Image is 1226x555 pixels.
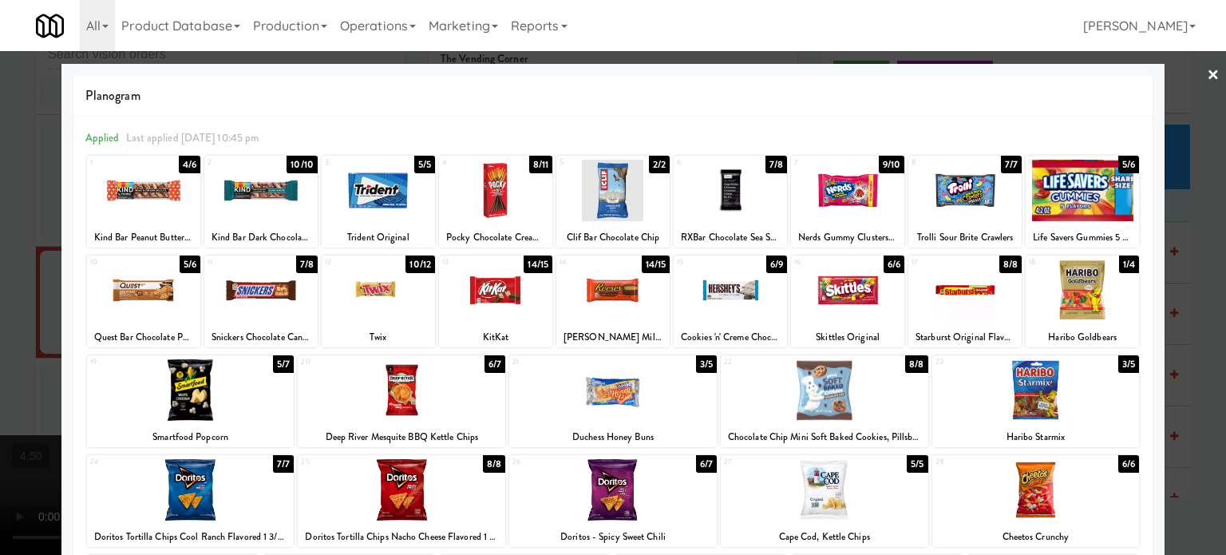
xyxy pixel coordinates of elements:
[90,355,191,369] div: 19
[908,256,1022,347] div: 178/8Starburst Original Flavor Fruit Chews
[484,355,505,373] div: 6/7
[559,228,667,248] div: Clif Bar Chocolate Chip
[908,156,1022,248] div: 87/7Trolli Sour Brite Crawlers
[1026,228,1139,248] div: Life Savers Gummies 5 Flavors
[87,156,200,248] div: 14/6Kind Bar Peanut Butter Dark Chocolate
[441,228,550,248] div: Pocky Chocolate Cream Covered Biscuit Sticks
[273,455,294,473] div: 7/7
[441,327,550,347] div: KitKat
[509,527,717,547] div: Doritos - Spicy Sweet Chili
[791,256,904,347] div: 166/6Skittles Original
[512,427,714,447] div: Duchess Honey Buns
[912,256,965,269] div: 17
[87,256,200,347] div: 105/6Quest Bar Chocolate Peanut Butter
[85,84,1141,108] span: Planogram
[405,256,435,273] div: 10/12
[322,256,435,347] div: 1210/12Twix
[1029,156,1082,169] div: 9
[322,156,435,248] div: 35/5Trident Original
[126,130,259,145] span: Last applied [DATE] 10:45 pm
[207,327,315,347] div: Snickers Chocolate Candy Bar
[1028,228,1137,248] div: Life Savers Gummies 5 Flavors
[935,355,1036,369] div: 23
[677,156,730,169] div: 6
[87,228,200,248] div: Kind Bar Peanut Butter Dark Chocolate
[87,327,200,347] div: Quest Bar Chocolate Peanut Butter
[273,355,294,373] div: 5/7
[512,355,613,369] div: 21
[932,455,1140,547] div: 286/6Cheetos Crunchy
[723,427,926,447] div: Chocolate Chip Mini Soft Baked Cookies, Pillsbury
[674,228,787,248] div: RXBar Chocolate Sea Salt
[524,256,552,273] div: 14/15
[794,156,848,169] div: 7
[642,256,670,273] div: 14/15
[677,256,730,269] div: 15
[674,327,787,347] div: Cookies 'n' Creme Chocolate Bar, [PERSON_NAME]
[204,327,318,347] div: Snickers Chocolate Candy Bar
[89,228,198,248] div: Kind Bar Peanut Butter Dark Chocolate
[791,327,904,347] div: Skittles Original
[208,256,261,269] div: 11
[556,156,670,248] div: 52/2Clif Bar Chocolate Chip
[300,527,503,547] div: Doritos Tortilla Chips Nacho Cheese Flavored 1 3/4 Oz
[529,156,552,173] div: 8/11
[87,355,295,447] div: 195/7Smartfood Popcorn
[298,355,505,447] div: 206/7Deep River Mesquite BBQ Kettle Chips
[509,455,717,547] div: 266/7Doritos - Spicy Sweet Chili
[442,156,496,169] div: 4
[439,156,552,248] div: 48/11Pocky Chocolate Cream Covered Biscuit Sticks
[676,327,785,347] div: Cookies 'n' Creme Chocolate Bar, [PERSON_NAME]
[932,427,1140,447] div: Haribo Starmix
[721,427,928,447] div: Chocolate Chip Mini Soft Baked Cookies, Pillsbury
[935,527,1137,547] div: Cheetos Crunchy
[512,527,714,547] div: Doritos - Spicy Sweet Chili
[932,355,1140,447] div: 233/5Haribo Starmix
[560,256,613,269] div: 14
[325,156,378,169] div: 3
[999,256,1022,273] div: 8/8
[180,256,200,273] div: 5/6
[87,427,295,447] div: Smartfood Popcorn
[723,527,926,547] div: Cape Cod, Kettle Chips
[674,256,787,347] div: 156/9Cookies 'n' Creme Chocolate Bar, [PERSON_NAME]
[911,228,1019,248] div: Trolli Sour Brite Crawlers
[724,355,825,369] div: 22
[89,527,292,547] div: Doritos Tortilla Chips Cool Ranch Flavored 1 3/4 Oz
[442,256,496,269] div: 13
[36,12,64,40] img: Micromart
[908,228,1022,248] div: Trolli Sour Brite Crawlers
[791,156,904,248] div: 79/10Nerds Gummy Clusters Rainbow Share Size
[85,130,120,145] span: Applied
[1119,256,1139,273] div: 1/4
[912,156,965,169] div: 8
[879,156,904,173] div: 9/10
[324,228,433,248] div: Trident Original
[908,327,1022,347] div: Starburst Original Flavor Fruit Chews
[324,327,433,347] div: Twix
[724,455,825,469] div: 27
[1026,327,1139,347] div: Haribo Goldbears
[90,455,191,469] div: 24
[89,327,198,347] div: Quest Bar Chocolate Peanut Butter
[560,156,613,169] div: 5
[179,156,200,173] div: 4/6
[325,256,378,269] div: 12
[1207,51,1220,101] a: ×
[298,527,505,547] div: Doritos Tortilla Chips Nacho Cheese Flavored 1 3/4 Oz
[301,355,401,369] div: 20
[674,156,787,248] div: 67/8RXBar Chocolate Sea Salt
[794,256,848,269] div: 16
[556,327,670,347] div: [PERSON_NAME] Milk Chocolate Peanut Butter
[204,256,318,347] div: 117/8Snickers Chocolate Candy Bar
[483,455,505,473] div: 8/8
[509,427,717,447] div: Duchess Honey Buns
[296,256,318,273] div: 7/8
[1026,156,1139,248] div: 95/6Life Savers Gummies 5 Flavors
[298,455,505,547] div: 258/8Doritos Tortilla Chips Nacho Cheese Flavored 1 3/4 Oz
[509,355,717,447] div: 213/5Duchess Honey Buns
[791,228,904,248] div: Nerds Gummy Clusters Rainbow Share Size
[207,228,315,248] div: Kind Bar Dark Chocolate Nuts & Sea Salt
[649,156,670,173] div: 2/2
[884,256,904,273] div: 6/6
